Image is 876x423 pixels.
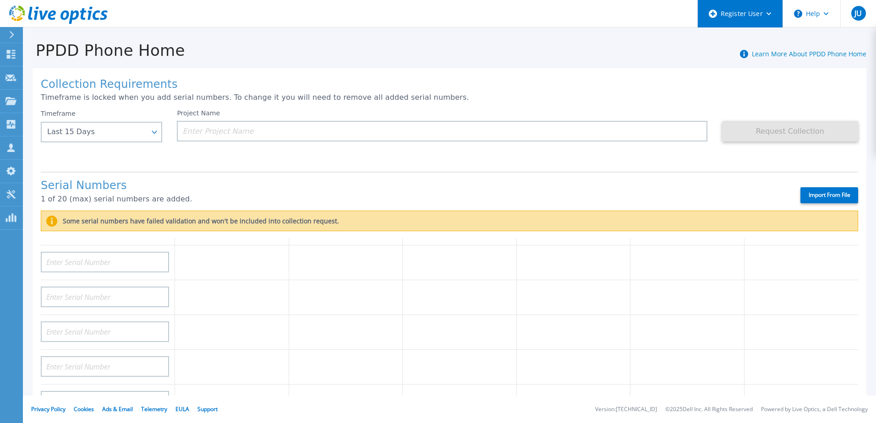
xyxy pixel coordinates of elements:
span: JU [854,10,862,17]
label: Timeframe [41,110,76,117]
label: Some serial numbers have failed validation and won't be included into collection request. [57,217,339,225]
input: Enter Serial Number [41,252,169,272]
input: Enter Project Name [177,121,707,141]
input: Enter Serial Number [41,287,169,307]
p: Timeframe is locked when you add serial numbers. To change it you will need to remove all added s... [41,93,858,102]
a: EULA [175,405,189,413]
a: Telemetry [141,405,167,413]
li: Version: [TECHNICAL_ID] [595,407,657,412]
a: Learn More About PPDD Phone Home [752,49,866,58]
h1: PPDD Phone Home [23,42,185,60]
input: Enter Serial Number [41,321,169,342]
h1: Serial Numbers [41,179,784,192]
h1: Collection Requirements [41,78,858,91]
p: 1 of 20 (max) serial numbers are added. [41,195,784,203]
a: Cookies [74,405,94,413]
input: Enter Serial Number [41,391,169,412]
li: Powered by Live Optics, a Dell Technology [761,407,868,412]
li: © 2025 Dell Inc. All Rights Reserved [665,407,753,412]
a: Support [197,405,218,413]
div: Last 15 Days [47,128,146,136]
label: Project Name [177,110,220,116]
a: Ads & Email [102,405,133,413]
input: Enter Serial Number [41,356,169,377]
button: Request Collection [722,121,858,141]
label: Import From File [800,187,858,203]
a: Privacy Policy [31,405,66,413]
